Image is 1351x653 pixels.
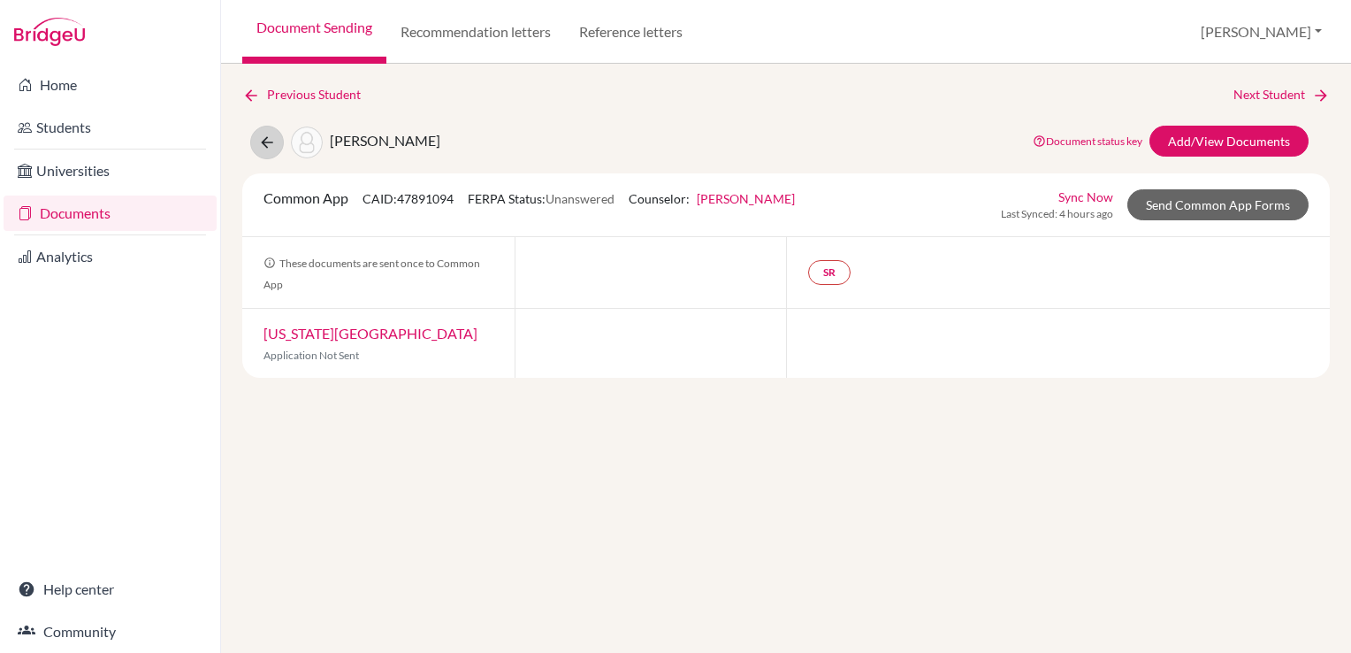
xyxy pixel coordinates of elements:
a: SR [808,260,851,285]
a: Sync Now [1058,188,1113,206]
a: Next Student [1233,85,1330,104]
span: Last Synced: 4 hours ago [1001,206,1113,222]
a: [US_STATE][GEOGRAPHIC_DATA] [263,325,477,342]
img: Bridge-U [14,18,85,46]
a: [PERSON_NAME] [697,191,795,206]
a: Home [4,67,217,103]
button: [PERSON_NAME] [1193,15,1330,49]
span: Counselor: [629,191,795,206]
a: Help center [4,572,217,607]
a: Analytics [4,239,217,274]
a: Previous Student [242,85,375,104]
span: Unanswered [546,191,614,206]
a: Send Common App Forms [1127,189,1309,220]
span: These documents are sent once to Common App [263,257,480,291]
span: FERPA Status: [468,191,614,206]
a: Community [4,614,217,649]
a: Add/View Documents [1149,126,1309,157]
a: Documents [4,196,217,231]
span: [PERSON_NAME] [330,132,440,149]
span: Application Not Sent [263,349,359,362]
span: CAID: 47891094 [363,191,454,206]
a: Document status key [1033,134,1142,148]
a: Students [4,110,217,145]
a: Universities [4,153,217,188]
span: Common App [263,189,348,206]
